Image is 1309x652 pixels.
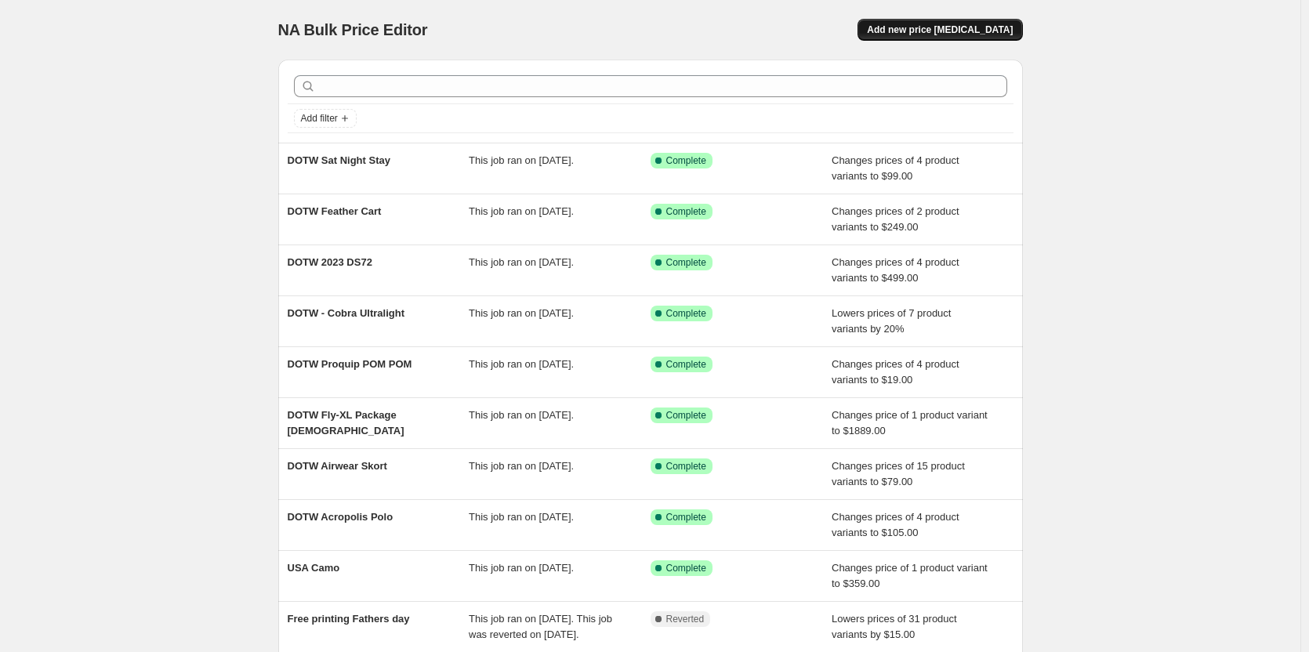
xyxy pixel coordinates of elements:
[288,511,393,523] span: DOTW Acropolis Polo
[469,409,574,421] span: This job ran on [DATE].
[666,562,706,574] span: Complete
[832,358,959,386] span: Changes prices of 4 product variants to $19.00
[469,511,574,523] span: This job ran on [DATE].
[832,307,951,335] span: Lowers prices of 7 product variants by 20%
[832,154,959,182] span: Changes prices of 4 product variants to $99.00
[278,21,428,38] span: NA Bulk Price Editor
[666,409,706,422] span: Complete
[294,109,357,128] button: Add filter
[288,307,405,319] span: DOTW - Cobra Ultralight
[288,562,340,574] span: USA Camo
[832,205,959,233] span: Changes prices of 2 product variants to $249.00
[666,460,706,473] span: Complete
[832,256,959,284] span: Changes prices of 4 product variants to $499.00
[288,613,410,625] span: Free printing Fathers day
[832,460,965,487] span: Changes prices of 15 product variants to $79.00
[666,256,706,269] span: Complete
[666,307,706,320] span: Complete
[288,460,387,472] span: DOTW Airwear Skort
[832,511,959,538] span: Changes prices of 4 product variants to $105.00
[858,19,1022,41] button: Add new price [MEDICAL_DATA]
[469,562,574,574] span: This job ran on [DATE].
[666,613,705,625] span: Reverted
[867,24,1013,36] span: Add new price [MEDICAL_DATA]
[666,511,706,523] span: Complete
[288,205,382,217] span: DOTW Feather Cart
[288,409,404,436] span: DOTW Fly-XL Package [DEMOGRAPHIC_DATA]
[469,154,574,166] span: This job ran on [DATE].
[469,613,612,640] span: This job ran on [DATE]. This job was reverted on [DATE].
[832,613,957,640] span: Lowers prices of 31 product variants by $15.00
[469,256,574,268] span: This job ran on [DATE].
[666,205,706,218] span: Complete
[288,256,372,268] span: DOTW 2023 DS72
[469,205,574,217] span: This job ran on [DATE].
[666,154,706,167] span: Complete
[288,154,390,166] span: DOTW Sat Night Stay
[288,358,412,370] span: DOTW Proquip POM POM
[832,562,988,589] span: Changes price of 1 product variant to $359.00
[301,112,338,125] span: Add filter
[666,358,706,371] span: Complete
[469,460,574,472] span: This job ran on [DATE].
[832,409,988,436] span: Changes price of 1 product variant to $1889.00
[469,307,574,319] span: This job ran on [DATE].
[469,358,574,370] span: This job ran on [DATE].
